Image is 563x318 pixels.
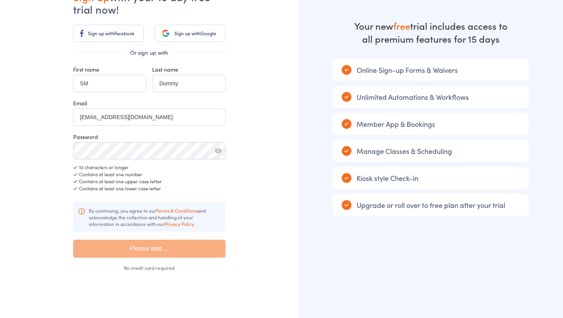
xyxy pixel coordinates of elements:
div: Online Sign-up Forms & Waivers [332,59,529,81]
div: Or sign up with [73,49,226,56]
input: First name [73,75,146,92]
div: First name [73,65,146,73]
div: Manage Classes & Scheduling [332,140,529,162]
div: Password [73,133,226,141]
div: Contains at least one number [73,171,226,178]
div: Unlimited Automations & Workflows [332,86,529,108]
div: No credit card required [73,266,226,270]
div: 10 characters or longer [73,164,226,171]
a: Privacy Policy. [165,220,195,227]
input: Your business email [73,108,226,126]
div: Kiosk style Check-in [332,167,529,189]
div: Contains at least one upper case letter [73,178,226,185]
a: Terms & Conditions [156,207,197,214]
strong: free [393,19,410,32]
span: Sign up with [88,30,114,36]
div: Member App & Bookings [332,113,529,135]
a: Sign up withFacebook [73,25,144,42]
input: Last name [152,75,225,92]
input: Please wait ... [73,240,226,258]
a: Sign up withGoogle [155,25,226,42]
div: Email [73,99,226,107]
div: By continuing, you agree to our and acknowledge the collection and handling of your information i... [73,202,226,232]
div: Your new trial includes access to all premium features for 15 days [353,19,509,45]
div: Upgrade or roll over to free plan after your trial [332,194,529,216]
div: Last name [152,65,225,73]
span: Sign up with [174,30,201,36]
div: Contains at least one lower case letter [73,185,226,192]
